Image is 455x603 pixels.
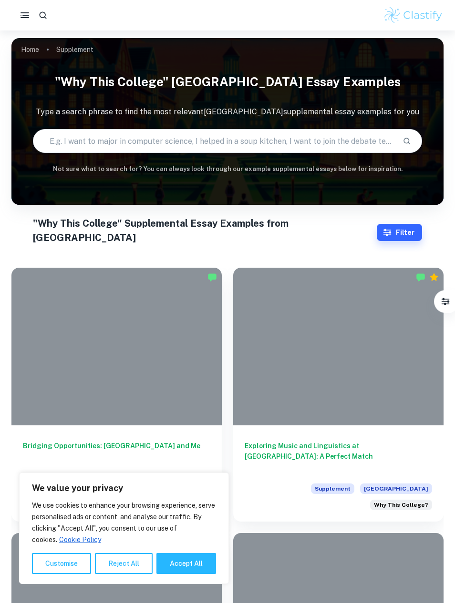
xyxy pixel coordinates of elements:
span: [GEOGRAPHIC_DATA] [360,483,432,494]
h6: Exploring Music and Linguistics at [GEOGRAPHIC_DATA]: A Perfect Match [245,441,432,472]
a: Cookie Policy [59,535,102,544]
button: Reject All [95,553,153,574]
img: Marked [416,272,425,282]
a: Home [21,43,39,56]
div: We value your privacy [19,472,229,584]
a: Exploring Music and Linguistics at [GEOGRAPHIC_DATA]: A Perfect MatchSupplement[GEOGRAPHIC_DATA]W... [233,268,444,522]
p: Supplement [56,44,93,55]
h1: "Why This College" Supplemental Essay Examples from [GEOGRAPHIC_DATA] [33,216,376,245]
button: Filter [436,292,455,311]
p: Type a search phrase to find the most relevant [GEOGRAPHIC_DATA] supplemental essay examples for you [11,106,444,118]
h6: Bridging Opportunities: [GEOGRAPHIC_DATA] and Me [23,441,210,472]
h1: "Why This College" [GEOGRAPHIC_DATA] Essay Examples [11,69,444,95]
p: We use cookies to enhance your browsing experience, serve personalised ads or content, and analys... [32,500,216,545]
a: Bridging Opportunities: [GEOGRAPHIC_DATA] and MeSupplement[GEOGRAPHIC_DATA]What is your sense of ... [11,268,222,522]
div: Premium [429,272,439,282]
input: E.g. I want to major in computer science, I helped in a soup kitchen, I want to join the debate t... [33,128,394,154]
span: Why This College? [374,501,428,509]
button: Customise [32,553,91,574]
button: Filter [377,224,422,241]
button: Accept All [156,553,216,574]
img: Marked [207,272,217,282]
img: Clastify logo [383,6,444,25]
p: We value your privacy [32,482,216,494]
span: Supplement [311,483,354,494]
h6: Not sure what to search for? You can always look through our example supplemental essays below fo... [11,164,444,174]
button: Search [399,133,415,149]
div: What is your sense of Duke as a university and a community, and why do you consider it a good mat... [370,500,432,510]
